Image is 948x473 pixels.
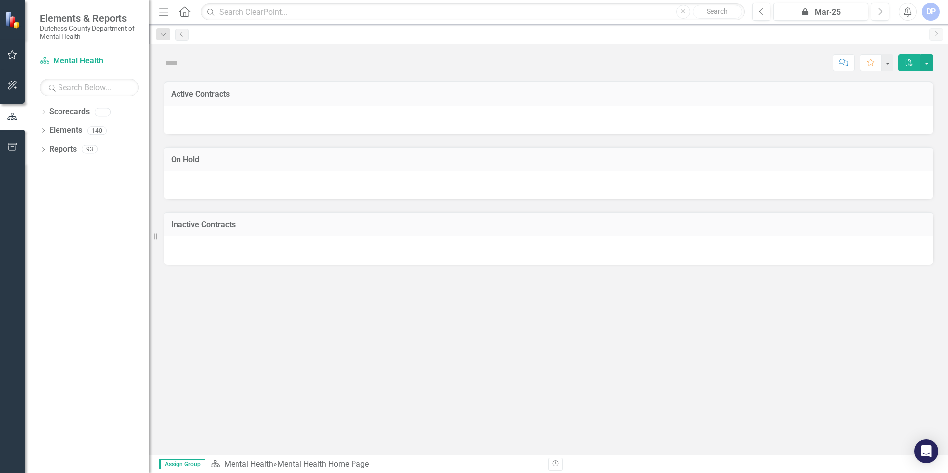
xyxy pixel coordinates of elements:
img: Not Defined [164,55,179,71]
div: 140 [87,126,107,135]
button: DP [922,3,940,21]
input: Search ClearPoint... [201,3,745,21]
small: Dutchess County Department of Mental Health [40,24,139,41]
a: Mental Health [40,56,139,67]
h3: Active Contracts [171,90,926,99]
div: Mental Health Home Page [277,459,369,469]
a: Mental Health [224,459,273,469]
div: 93 [82,145,98,154]
a: Reports [49,144,77,155]
img: ClearPoint Strategy [5,11,23,29]
a: Scorecards [49,106,90,118]
div: Open Intercom Messenger [914,439,938,463]
span: Assign Group [159,459,205,469]
h3: Inactive Contracts [171,220,926,229]
span: Elements & Reports [40,12,139,24]
div: Mar-25 [777,6,865,18]
button: Search [693,5,742,19]
button: Mar-25 [773,3,868,21]
input: Search Below... [40,79,139,96]
a: Elements [49,125,82,136]
h3: On Hold [171,155,926,164]
span: Search [707,7,728,15]
div: » [210,459,541,470]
